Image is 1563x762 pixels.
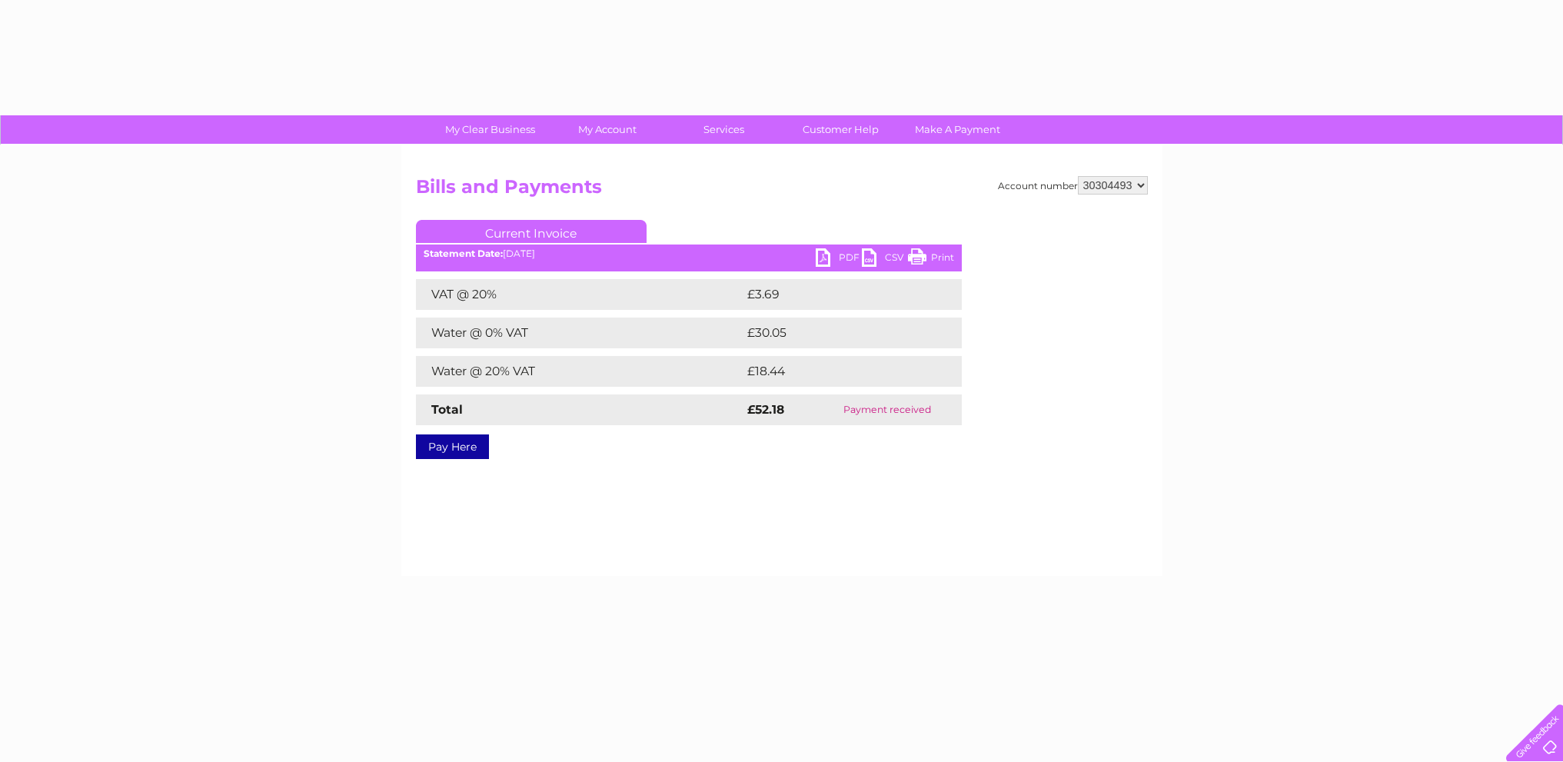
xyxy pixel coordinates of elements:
a: Services [660,115,787,144]
a: Make A Payment [894,115,1021,144]
a: Pay Here [416,434,489,459]
h2: Bills and Payments [416,176,1148,205]
td: Water @ 20% VAT [416,356,743,387]
td: £3.69 [743,279,926,310]
a: Customer Help [777,115,904,144]
a: CSV [862,248,908,271]
td: VAT @ 20% [416,279,743,310]
a: My Clear Business [427,115,554,144]
strong: £52.18 [747,402,784,417]
a: Print [908,248,954,271]
td: Water @ 0% VAT [416,318,743,348]
a: Current Invoice [416,220,647,243]
div: [DATE] [416,248,962,259]
strong: Total [431,402,463,417]
td: Payment received [813,394,962,425]
div: Account number [998,176,1148,195]
td: £30.05 [743,318,931,348]
b: Statement Date: [424,248,503,259]
td: £18.44 [743,356,930,387]
a: My Account [544,115,670,144]
a: PDF [816,248,862,271]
